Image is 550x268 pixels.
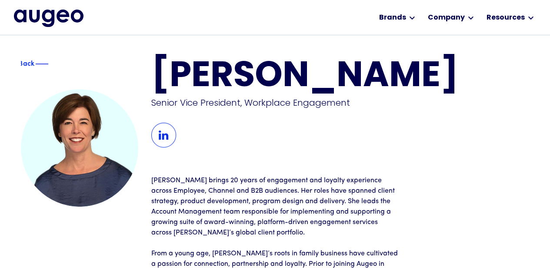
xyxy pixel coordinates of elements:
a: Blue text arrowBackBlue decorative line [21,60,58,69]
img: Blue decorative line [35,59,48,69]
div: Brands [379,13,406,23]
img: LinkedIn Icon [151,123,176,147]
div: Company [427,13,464,23]
p: [PERSON_NAME] brings 20 years of engagement and loyalty experience across Employee, Channel and B... [151,175,399,238]
div: Back [19,57,34,68]
img: Augeo's full logo in midnight blue. [14,10,83,27]
h1: [PERSON_NAME] [151,60,530,95]
div: Resources [486,13,524,23]
a: home [14,10,83,27]
p: ‍ [151,238,399,248]
div: Senior Vice President, Workplace Engagement [151,97,402,109]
